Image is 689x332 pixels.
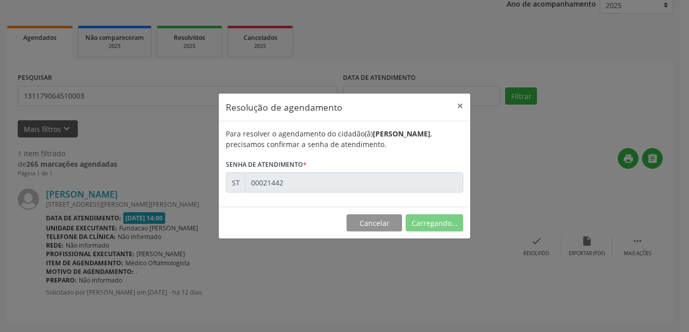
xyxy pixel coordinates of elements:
[450,93,470,118] button: Close
[226,172,245,193] div: ST
[406,214,463,231] button: Carregando...
[347,214,402,231] button: Cancelar
[373,129,430,138] b: [PERSON_NAME]
[226,157,307,172] label: Senha de atendimento
[226,101,342,114] h5: Resolução de agendamento
[226,128,463,150] div: Para resolver o agendamento do cidadão(ã) , precisamos confirmar a senha de atendimento.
